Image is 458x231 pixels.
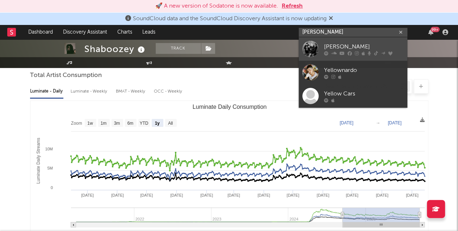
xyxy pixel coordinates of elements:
text: 5M [47,166,52,170]
a: Yellow Cars [299,84,407,108]
span: Total Artist Consumption [30,71,102,80]
text: Luminate Daily Streams [35,138,41,184]
div: Yellownardo [324,66,404,74]
div: 99 + [430,27,440,32]
text: [DATE] [140,193,153,197]
text: Zoom [71,121,82,126]
text: [DATE] [257,193,270,197]
a: Yellownardo [299,61,407,84]
text: 0 [50,185,52,190]
button: 99+ [428,29,433,35]
a: [PERSON_NAME] [299,37,407,61]
text: [DATE] [286,193,299,197]
div: 🚀 A new version of Sodatone is now available. [155,2,278,10]
text: [DATE] [316,193,329,197]
a: Dashboard [23,25,58,39]
text: 1m [100,121,106,126]
text: 1w [87,121,93,126]
text: [DATE] [170,193,183,197]
text: [DATE] [111,193,124,197]
div: Shaboozey [84,43,147,55]
text: 3m [114,121,120,126]
text: [DATE] [406,193,418,197]
text: All [168,121,173,126]
text: 10M [45,147,52,151]
div: [PERSON_NAME] [324,42,404,51]
span: SoundCloud data and the SoundCloud Discovery Assistant is now updating [133,16,327,22]
text: [DATE] [375,193,388,197]
text: Luminate Daily Consumption [192,104,266,110]
text: [DATE] [340,120,353,125]
a: Charts [112,25,137,39]
span: Dismiss [329,16,333,22]
text: [DATE] [388,120,402,125]
text: [DATE] [200,193,213,197]
input: Search for artists [299,28,407,37]
button: Refresh [282,2,303,10]
a: Leads [137,25,160,39]
text: YTD [139,121,148,126]
text: [DATE] [81,193,94,197]
text: 6m [127,121,133,126]
a: Discovery Assistant [58,25,112,39]
button: Track [156,43,201,54]
text: 1y [155,121,160,126]
text: → [376,120,380,125]
text: [DATE] [227,193,240,197]
div: Yellow Cars [324,89,404,98]
text: [DATE] [345,193,358,197]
